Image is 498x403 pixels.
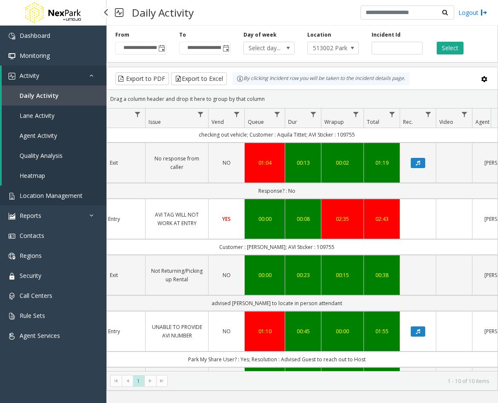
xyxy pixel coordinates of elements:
div: 00:00 [250,215,280,223]
span: NO [223,159,231,166]
img: infoIcon.svg [237,75,243,82]
a: Exit [88,159,140,167]
a: UNABLE TO PROVIDE AVI NUMBER [151,323,203,339]
img: pageIcon [115,2,123,23]
span: Reports [20,212,41,220]
img: 'icon' [9,313,15,320]
span: Dashboard [20,31,50,40]
div: 00:15 [326,271,358,279]
a: 00:00 [326,327,358,335]
span: Quality Analysis [20,151,63,160]
a: AVI TAG WILL NOT WORK AT ENTRY [151,211,203,227]
span: NO [223,328,231,335]
a: 02:35 [326,215,358,223]
span: Toggle popup [221,42,230,54]
span: Call Centers [20,292,52,300]
button: Select [437,42,464,54]
a: Not Returning/Picking up Rental [151,267,203,283]
span: NO [223,272,231,279]
a: 00:45 [290,327,316,335]
a: Wrapup Filter Menu [350,109,362,120]
a: Rec. Filter Menu [423,109,434,120]
span: Vend [212,118,224,126]
a: Entry [88,215,140,223]
span: Daily Activity [20,91,59,100]
img: 'icon' [9,233,15,240]
a: 00:08 [290,215,316,223]
img: 'icon' [9,33,15,40]
a: Queue Filter Menu [272,109,283,120]
img: 'icon' [9,53,15,60]
a: Lane Activity [2,106,106,126]
a: Entry [88,327,140,335]
span: Wrapup [324,118,344,126]
a: Vend Filter Menu [231,109,243,120]
a: Lane Filter Menu [132,109,143,120]
a: Heatmap [2,166,106,186]
a: 00:38 [369,271,395,279]
a: 01:19 [369,159,395,167]
a: Quality Analysis [2,146,106,166]
span: Monitoring [20,51,50,60]
span: Dur [288,118,297,126]
span: Issue [149,118,161,126]
img: logout [481,8,487,17]
label: Day of week [243,31,277,39]
img: 'icon' [9,193,15,200]
a: NO [214,159,239,167]
span: Regions [20,252,42,260]
span: Video [439,118,453,126]
div: Drag a column header and drop it here to group by that column [107,91,498,106]
a: Video Filter Menu [459,109,470,120]
span: Agent Services [20,332,60,340]
a: 00:02 [326,159,358,167]
label: Location [307,31,331,39]
a: 00:13 [290,159,316,167]
span: Toggle popup [157,42,166,54]
a: 00:23 [290,271,316,279]
img: 'icon' [9,73,15,80]
span: YES [222,215,231,223]
a: YES [214,215,239,223]
a: Activity [2,66,106,86]
span: Security [20,272,41,280]
a: Dur Filter Menu [308,109,319,120]
span: Rec. [403,118,413,126]
span: Heatmap [20,171,45,180]
a: 01:10 [250,327,280,335]
kendo-pager-info: 1 - 10 of 10 items [173,377,489,385]
span: Total [367,118,379,126]
a: Logout [458,8,487,17]
div: 01:55 [369,327,395,335]
img: 'icon' [9,333,15,340]
span: Page 1 [133,375,144,387]
a: Agent Activity [2,126,106,146]
label: To [179,31,186,39]
span: Location Management [20,191,83,200]
span: Agent [475,118,489,126]
a: 00:00 [250,271,280,279]
span: Contacts [20,232,44,240]
span: 513002 Park My Share - [GEOGRAPHIC_DATA] - [GEOGRAPHIC_DATA] [308,42,348,54]
span: Rule Sets [20,312,45,320]
span: Queue [248,118,264,126]
label: Incident Id [372,31,401,39]
div: Data table [107,109,498,371]
span: Lane Activity [20,111,54,120]
img: 'icon' [9,273,15,280]
span: Agent Activity [20,131,57,140]
div: By clicking Incident row you will be taken to the incident details page. [232,72,409,85]
button: Export to PDF [115,72,169,85]
a: Daily Activity [2,86,106,106]
button: Export to Excel [171,72,227,85]
a: 01:04 [250,159,280,167]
